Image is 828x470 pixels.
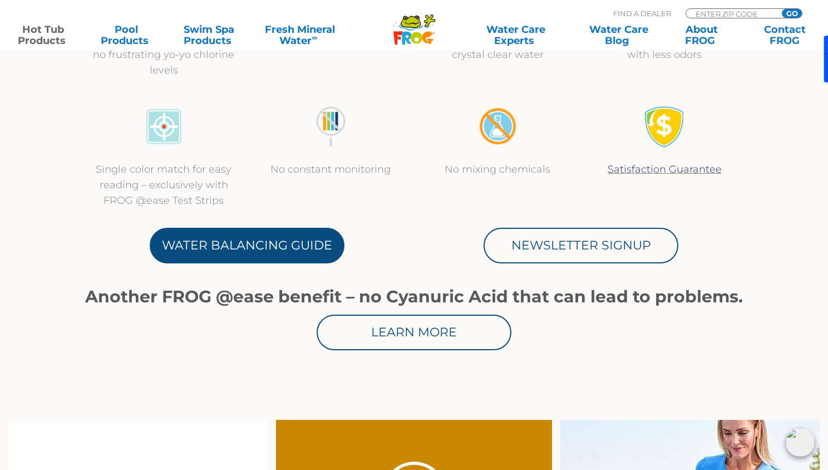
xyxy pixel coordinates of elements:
a: Water Balancing Guide [150,228,344,263]
p: No constant monitoring [258,161,403,177]
sup: ∞ [312,33,317,42]
a: Hot TubProducts [11,24,76,46]
a: Satisfaction Guarantee [608,163,722,175]
a: PoolProducts [94,24,159,46]
a: Water CareBlog [586,24,651,46]
img: Satisfaction Guarantee Icon [644,106,686,148]
p: Find A Dealer [613,8,671,18]
p: No mixing chemicals [425,161,570,177]
p: Up to 75%* less chlorine with no frustrating yo-yo chlorine levels [91,31,236,78]
input: Zip Code Form [694,9,770,18]
a: Swim SpaProducts [177,24,241,46]
a: Learn More [317,315,511,350]
input: GO [782,9,802,18]
a: Water CareExperts [464,24,568,46]
a: Newsletter Signup [484,228,678,263]
img: no-constant-monitoring1 [310,106,352,148]
img: openIcon [786,428,815,457]
img: icon-atease-color-match [143,106,185,148]
a: Fresh MineralWater∞ [260,24,341,46]
img: no-mixing1 [477,106,519,148]
p: Single color match for easy reading – exclusively with FROG @ease Test Strips [91,161,236,208]
h1: Another FROG @ease benefit – no Cyanuric Acid that can lead to problems. [80,287,748,306]
a: ContactFROG [752,24,817,46]
a: AboutFROG [669,24,734,46]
